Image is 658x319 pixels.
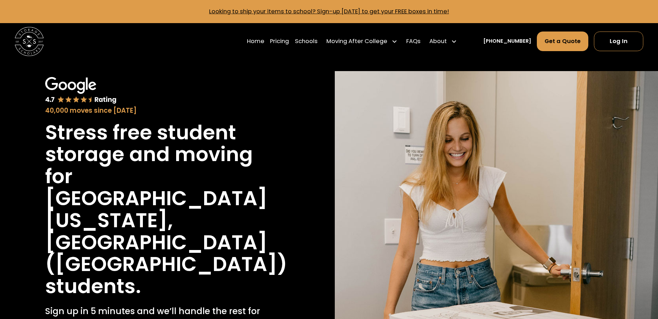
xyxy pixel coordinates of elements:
div: Moving After College [326,37,387,46]
img: Google 4.7 star rating [45,77,116,104]
a: Schools [295,31,318,51]
a: Home [247,31,264,51]
div: About [429,37,447,46]
img: Storage Scholars main logo [15,27,44,56]
a: Get a Quote [537,32,588,51]
a: Looking to ship your items to school? Sign-up [DATE] to get your FREE boxes in time! [209,7,449,15]
a: FAQs [406,31,421,51]
h1: students. [45,275,141,297]
h1: Stress free student storage and moving for [45,122,278,187]
h1: [GEOGRAPHIC_DATA][US_STATE], [GEOGRAPHIC_DATA] ([GEOGRAPHIC_DATA]) [45,187,287,275]
div: About [427,31,460,51]
a: Log In [594,32,643,51]
a: Pricing [270,31,289,51]
a: [PHONE_NUMBER] [483,37,531,45]
div: Moving After College [324,31,401,51]
div: 40,000 moves since [DATE] [45,106,278,116]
